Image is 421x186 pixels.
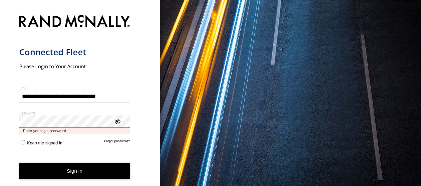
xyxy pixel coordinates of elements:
h2: Please Login to Your Account [19,63,130,70]
span: Keep me signed in [27,140,62,145]
img: Rand McNally [19,14,130,31]
div: ViewPassword [114,118,120,124]
a: Forgot password? [104,139,130,145]
h1: Connected Fleet [19,47,130,58]
input: Keep me signed in [21,140,25,144]
span: Enter you login password [19,128,130,134]
label: Password [19,110,130,115]
button: Sign in [19,163,130,179]
label: Email [19,86,130,91]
